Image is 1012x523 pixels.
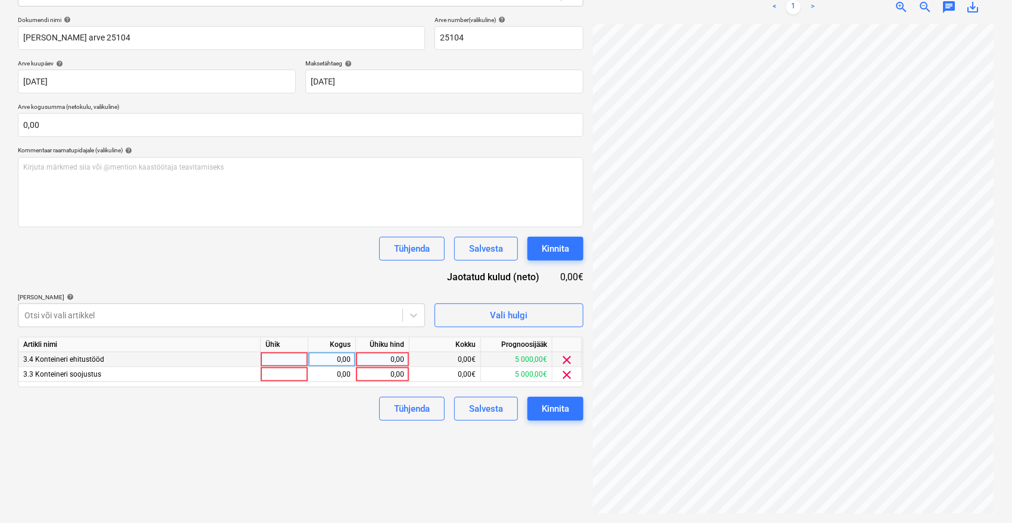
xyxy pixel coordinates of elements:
button: Tühjenda [379,397,445,421]
div: Kinnita [542,241,569,256]
span: help [64,293,74,300]
div: 0,00€ [410,367,481,382]
div: 5 000,00€ [481,352,552,367]
div: Salvesta [469,241,503,256]
span: help [61,16,71,23]
button: Kinnita [527,397,583,421]
input: Arve number [435,26,583,50]
button: Kinnita [527,237,583,261]
div: Artikli nimi [18,337,261,352]
div: Tühjenda [394,241,430,256]
span: help [496,16,505,23]
button: Salvesta [454,397,518,421]
div: Kommentaar raamatupidajale (valikuline) [18,146,583,154]
p: Arve kogusumma (netokulu, valikuline) [18,103,583,113]
div: Kokku [410,337,481,352]
span: clear [560,368,574,382]
div: Kogus [308,337,356,352]
input: Dokumendi nimi [18,26,425,50]
span: help [342,60,352,67]
div: 0,00€ [558,270,583,284]
div: 0,00 [361,352,404,367]
span: clear [560,353,574,367]
div: 0,00 [313,367,351,382]
div: Ühiku hind [356,337,410,352]
div: 0,00€ [410,352,481,367]
input: Tähtaega pole määratud [305,70,583,93]
button: Vali hulgi [435,303,583,327]
span: help [123,147,132,154]
div: 0,00 [313,352,351,367]
div: 0,00 [361,367,404,382]
div: Tühjenda [394,401,430,416]
button: Tühjenda [379,237,445,261]
div: Ühik [261,337,308,352]
div: Dokumendi nimi [18,16,425,24]
input: Arve kuupäeva pole määratud. [18,70,296,93]
div: Vali hulgi [490,308,527,323]
div: [PERSON_NAME] [18,293,425,301]
input: Arve kogusumma (netokulu, valikuline) [18,113,583,137]
button: Salvesta [454,237,518,261]
div: Arve number (valikuline) [435,16,583,24]
div: Jaotatud kulud (neto) [429,270,558,284]
div: Kinnita [542,401,569,416]
div: Salvesta [469,401,503,416]
div: 5 000,00€ [481,367,552,382]
div: Maksetähtaeg [305,59,583,67]
span: 3.4 Konteineri ehitustööd [23,355,104,364]
div: Arve kuupäev [18,59,296,67]
div: Prognoosijääk [481,337,552,352]
span: help [54,60,63,67]
span: 3.3 Konteineri soojustus [23,370,101,378]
